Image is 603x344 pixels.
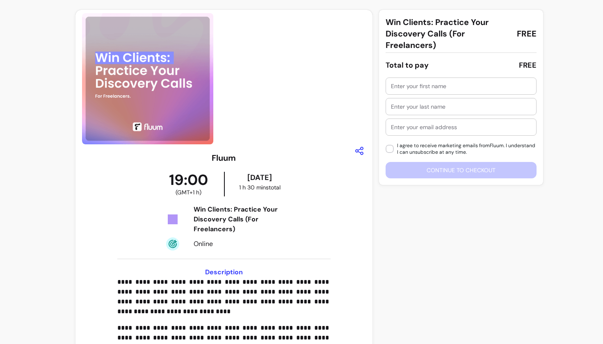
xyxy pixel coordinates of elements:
img: Tickets Icon [166,213,179,226]
div: Online [194,239,293,249]
span: FREE [517,28,537,39]
input: Enter your last name [391,103,531,111]
input: Enter your first name [391,82,531,90]
div: Win Clients: Practice Your Discovery Calls (For Freelancers) [194,205,293,234]
img: https://d3pz9znudhj10h.cloudfront.net/6b4800c8-782e-40fe-bcb3-134e214750a1 [82,13,213,144]
div: 19:00 [153,172,224,196]
div: 1 h 30 mins total [226,183,293,191]
h3: Fluum [212,152,236,164]
span: ( GMT+1 h ) [176,188,201,196]
h3: Description [117,267,330,277]
div: [DATE] [226,172,293,183]
span: Win Clients: Practice Your Discovery Calls (For Freelancers) [386,16,510,51]
div: Total to pay [386,59,429,71]
input: Enter your email address [391,123,531,131]
div: FREE [519,59,537,71]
